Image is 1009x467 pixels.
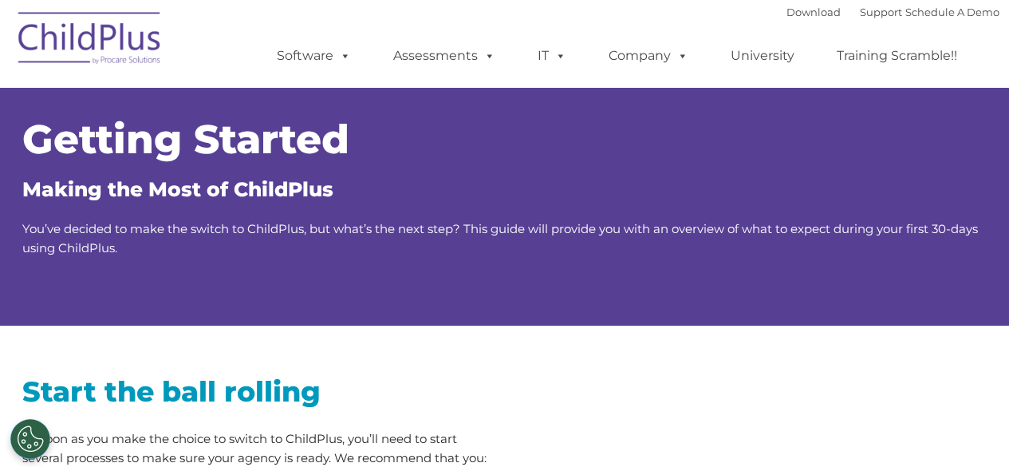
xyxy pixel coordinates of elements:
a: Software [261,40,367,72]
h2: Start the ball rolling [22,374,493,410]
a: Assessments [377,40,511,72]
a: Company [593,40,704,72]
a: Training Scramble!! [821,40,973,72]
a: Schedule A Demo [905,6,999,18]
span: Getting Started [22,115,349,164]
span: Making the Most of ChildPlus [22,177,333,201]
a: Support [860,6,902,18]
font: | [786,6,999,18]
img: ChildPlus by Procare Solutions [10,1,170,81]
a: Download [786,6,841,18]
button: Cookies Settings [10,419,50,459]
a: University [715,40,810,72]
span: You’ve decided to make the switch to ChildPlus, but what’s the next step? This guide will provide... [22,221,978,255]
a: IT [522,40,582,72]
